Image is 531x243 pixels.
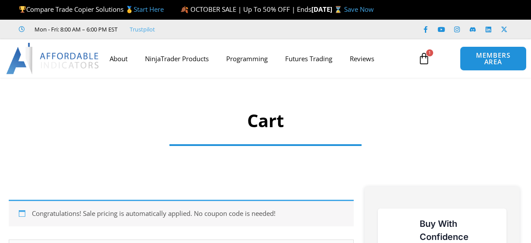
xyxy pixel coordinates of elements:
[161,108,370,133] h1: Cart
[6,43,100,74] img: LogoAI | Affordable Indicators – NinjaTrader
[101,49,136,69] a: About
[217,49,276,69] a: Programming
[180,5,311,14] span: 🍂 OCTOBER SALE | Up To 50% OFF | Ends
[136,49,217,69] a: NinjaTrader Products
[32,24,117,35] span: Mon - Fri: 8:00 AM – 6:00 PM EST
[405,46,443,71] a: 1
[460,46,526,71] a: MEMBERS AREA
[134,5,164,14] a: Start Here
[19,5,164,14] span: Compare Trade Copier Solutions 🥇
[341,49,383,69] a: Reviews
[19,6,26,13] img: 🏆
[9,200,354,226] div: Congratulations! Sale pricing is automatically applied. No coupon code is needed!
[276,49,341,69] a: Futures Trading
[426,49,433,56] span: 1
[344,5,374,14] a: Save Now
[130,24,155,35] a: Trustpilot
[101,49,414,69] nav: Menu
[311,5,344,14] strong: [DATE] ⌛
[469,52,517,65] span: MEMBERS AREA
